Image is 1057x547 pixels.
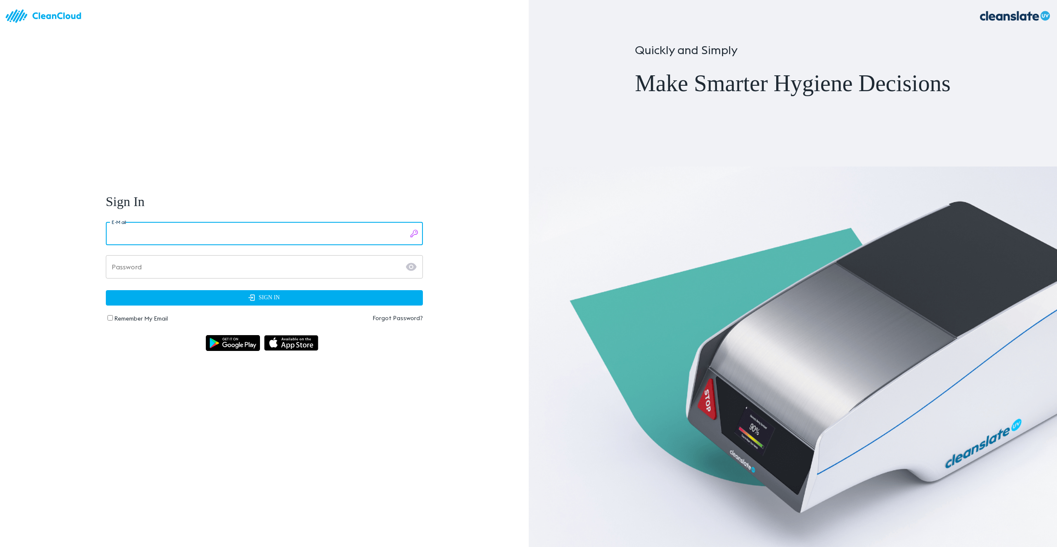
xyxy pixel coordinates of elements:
p: Make Smarter Hygiene Decisions [634,67,951,133]
span: Quickly and Simply [634,42,737,57]
img: logo_.070fea6c.svg [974,4,1057,28]
label: Remember My Email [114,315,168,322]
img: img_android.ce55d1a6.svg [206,335,260,351]
button: Sign In [106,290,423,306]
img: logo.83bc1f05.svg [4,4,87,28]
h1: Sign In [106,194,149,209]
span: Sign In [115,293,414,303]
a: Forgot Password? [264,314,423,322]
img: img_appstore.1cb18997.svg [264,335,318,351]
